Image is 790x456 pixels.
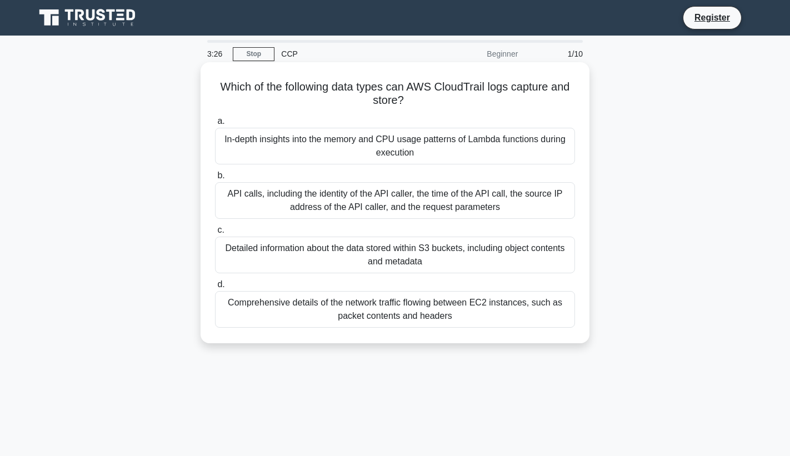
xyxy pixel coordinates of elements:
div: Beginner [427,43,524,65]
span: d. [217,279,224,289]
div: API calls, including the identity of the API caller, the time of the API call, the source IP addr... [215,182,575,219]
a: Stop [233,47,274,61]
span: a. [217,116,224,126]
h5: Which of the following data types can AWS CloudTrail logs capture and store? [214,80,576,108]
div: Comprehensive details of the network traffic flowing between EC2 instances, such as packet conten... [215,291,575,328]
div: 3:26 [201,43,233,65]
div: In-depth insights into the memory and CPU usage patterns of Lambda functions during execution [215,128,575,164]
div: 1/10 [524,43,589,65]
span: c. [217,225,224,234]
span: b. [217,171,224,180]
div: CCP [274,43,427,65]
a: Register [688,11,737,24]
div: Detailed information about the data stored within S3 buckets, including object contents and metadata [215,237,575,273]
